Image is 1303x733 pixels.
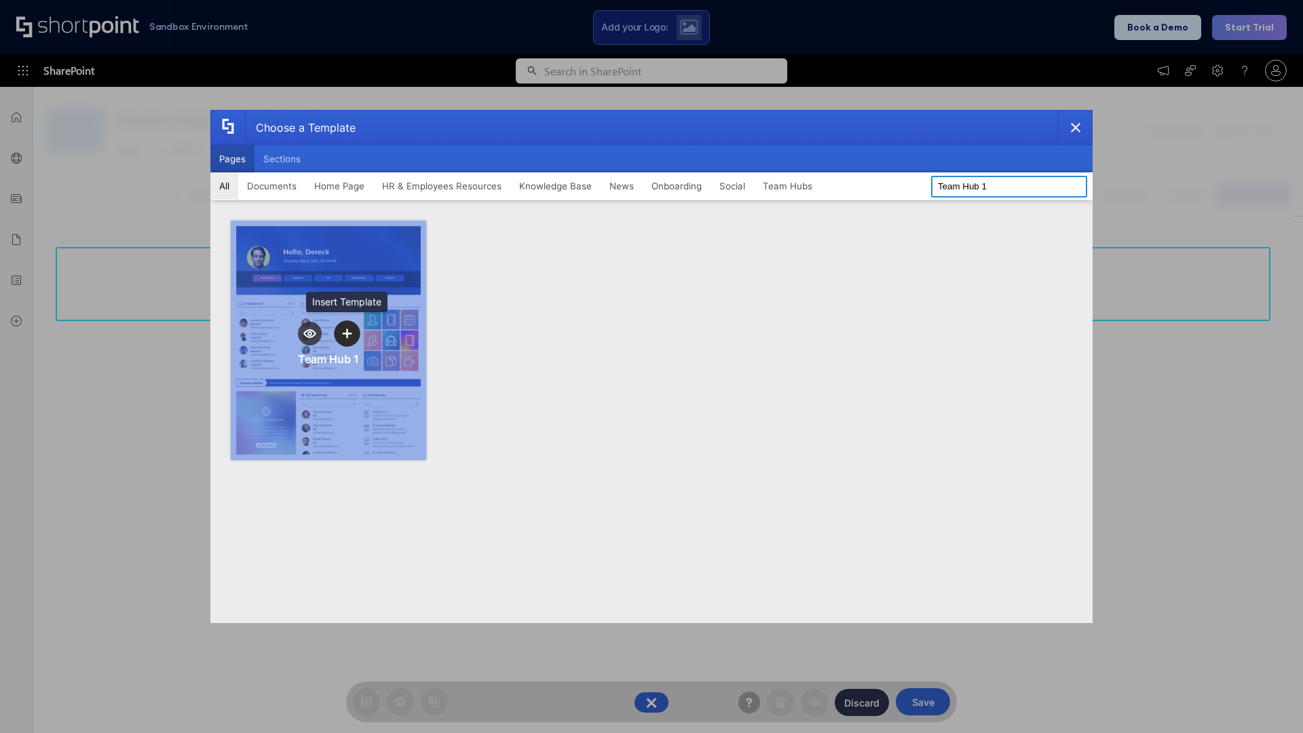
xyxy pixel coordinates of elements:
div: Team Hub 1 [298,352,359,366]
button: Home Page [305,172,373,200]
div: template selector [210,110,1093,623]
button: Team Hubs [754,172,821,200]
div: Choose a Template [245,111,356,145]
button: Social [711,172,754,200]
button: Onboarding [643,172,711,200]
button: Pages [210,145,254,172]
button: Sections [254,145,309,172]
iframe: Chat Widget [1059,576,1303,733]
button: HR & Employees Resources [373,172,510,200]
input: Search [931,176,1087,198]
button: Knowledge Base [510,172,601,200]
button: All [210,172,238,200]
button: Documents [238,172,305,200]
button: News [601,172,643,200]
